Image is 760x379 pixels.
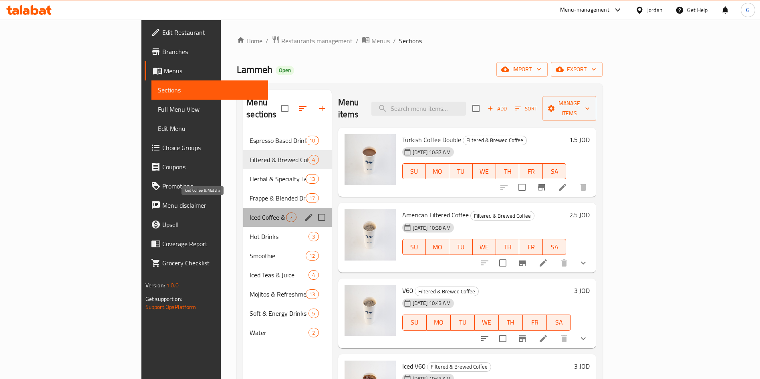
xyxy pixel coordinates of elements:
[513,329,532,348] button: Branch-specific-item
[451,315,475,331] button: TU
[145,23,268,42] a: Edit Restaurant
[499,315,523,331] button: TH
[478,317,496,328] span: WE
[306,252,318,260] span: 12
[162,28,262,37] span: Edit Restaurant
[515,104,537,113] span: Sort
[409,299,454,307] span: [DATE] 10:43 AM
[499,166,516,177] span: TH
[151,80,268,100] a: Sections
[145,294,182,304] span: Get support on:
[276,66,294,75] div: Open
[362,36,390,46] a: Menus
[549,98,590,118] span: Manage items
[237,36,603,46] nav: breadcrumb
[574,329,593,348] button: show more
[475,329,494,348] button: sort-choices
[574,253,593,273] button: show more
[371,102,466,116] input: search
[496,62,548,77] button: import
[415,287,479,296] div: Filtered & Brewed Coffee
[250,136,306,145] div: Espresso Based Drinks
[243,188,331,208] div: Frappe & Blended Drinks17
[558,182,567,192] a: Edit menu item
[286,214,296,221] span: 7
[272,36,353,46] a: Restaurants management
[306,175,318,183] span: 13
[551,62,603,77] button: export
[306,291,318,298] span: 13
[569,134,590,145] h6: 1.5 JOD
[579,258,588,268] svg: Show Choices
[162,239,262,249] span: Coverage Report
[145,176,268,196] a: Promotions
[415,287,478,296] span: Filtered & Brewed Coffee
[276,67,294,74] span: Open
[250,328,308,337] span: Water
[162,201,262,210] span: Menu disclaimer
[470,211,534,221] div: Filtered & Brewed Coffee
[162,162,262,172] span: Coupons
[402,315,427,331] button: SU
[243,304,331,323] div: Soft & Energy Drinks5
[250,270,308,280] span: Iced Teas & Juice
[526,317,544,328] span: FR
[475,315,499,331] button: WE
[250,174,306,184] div: Herbal & Specialty Teas
[162,220,262,229] span: Upsell
[522,166,539,177] span: FR
[151,100,268,119] a: Full Menu View
[145,253,268,273] a: Grocery Checklist
[243,265,331,285] div: Iced Teas & Juice4
[406,166,423,177] span: SU
[484,102,510,115] button: Add
[145,61,268,80] a: Menus
[503,64,541,74] span: import
[293,99,312,118] span: Sort sections
[510,102,542,115] span: Sort items
[306,137,318,144] span: 10
[543,163,566,179] button: SA
[513,253,532,273] button: Branch-specific-item
[166,280,179,291] span: 1.0.0
[554,253,574,273] button: delete
[496,239,519,255] button: TH
[429,166,446,177] span: MO
[145,157,268,176] a: Coupons
[243,128,331,345] nav: Menu sections
[243,208,331,227] div: Iced Coffee & Matcha7edit
[243,323,331,342] div: Water2
[145,138,268,157] a: Choice Groups
[250,251,306,261] span: Smoothie
[345,285,396,336] img: V60
[145,280,165,291] span: Version:
[574,361,590,372] h6: 3 JOD
[393,36,396,46] li: /
[306,136,319,145] div: items
[145,196,268,215] a: Menu disclaimer
[250,232,308,241] span: Hot Drinks
[519,163,542,179] button: FR
[514,179,530,196] span: Select to update
[309,310,318,317] span: 5
[429,241,446,253] span: MO
[449,163,472,179] button: TU
[306,251,319,261] div: items
[145,302,196,312] a: Support.OpsPlatform
[309,233,318,241] span: 3
[371,36,390,46] span: Menus
[427,362,491,372] div: Filtered & Brewed Coffee
[554,329,574,348] button: delete
[409,224,454,232] span: [DATE] 10:38 AM
[306,289,319,299] div: items
[426,163,449,179] button: MO
[402,360,425,372] span: Iced V60
[250,193,306,203] span: Frappe & Blended Drinks
[473,239,496,255] button: WE
[243,150,331,169] div: Filtered & Brewed Coffee4
[426,239,449,255] button: MO
[471,211,534,221] span: Filtered & Brewed Coffee
[546,166,563,177] span: SA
